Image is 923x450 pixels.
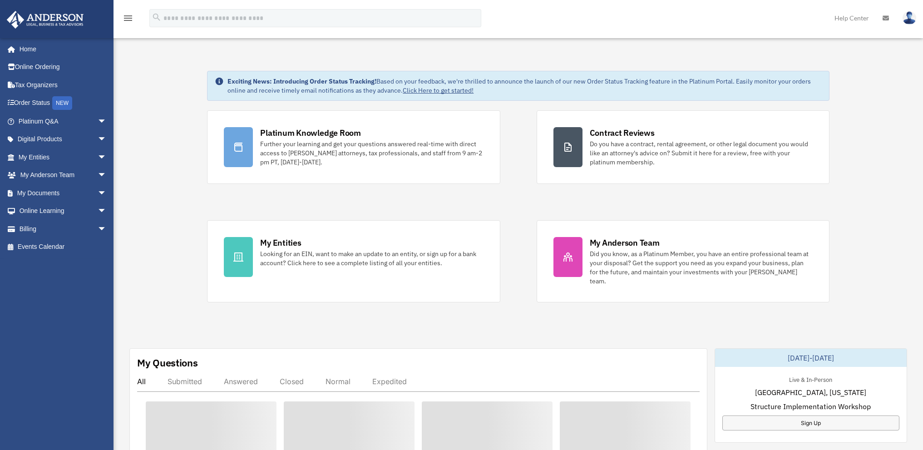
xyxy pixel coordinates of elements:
[6,202,120,220] a: Online Learningarrow_drop_down
[137,356,198,370] div: My Questions
[715,349,907,367] div: [DATE]-[DATE]
[722,415,899,430] a: Sign Up
[6,112,120,130] a: Platinum Q&Aarrow_drop_down
[6,76,120,94] a: Tax Organizers
[98,202,116,221] span: arrow_drop_down
[590,139,813,167] div: Do you have a contract, rental agreement, or other legal document you would like an attorney's ad...
[137,377,146,386] div: All
[152,12,162,22] i: search
[537,110,829,184] a: Contract Reviews Do you have a contract, rental agreement, or other legal document you would like...
[207,220,500,302] a: My Entities Looking for an EIN, want to make an update to an entity, or sign up for a bank accoun...
[6,166,120,184] a: My Anderson Teamarrow_drop_down
[372,377,407,386] div: Expedited
[260,139,483,167] div: Further your learning and get your questions answered real-time with direct access to [PERSON_NAM...
[903,11,916,25] img: User Pic
[590,127,655,138] div: Contract Reviews
[6,148,120,166] a: My Entitiesarrow_drop_down
[98,184,116,203] span: arrow_drop_down
[227,77,376,85] strong: Exciting News: Introducing Order Status Tracking!
[326,377,350,386] div: Normal
[123,13,133,24] i: menu
[750,401,871,412] span: Structure Implementation Workshop
[98,220,116,238] span: arrow_drop_down
[403,86,474,94] a: Click Here to get started!
[52,96,72,110] div: NEW
[98,148,116,167] span: arrow_drop_down
[98,166,116,185] span: arrow_drop_down
[224,377,258,386] div: Answered
[168,377,202,386] div: Submitted
[6,40,116,58] a: Home
[782,374,839,384] div: Live & In-Person
[6,94,120,113] a: Order StatusNEW
[6,130,120,148] a: Digital Productsarrow_drop_down
[280,377,304,386] div: Closed
[207,110,500,184] a: Platinum Knowledge Room Further your learning and get your questions answered real-time with dire...
[260,127,361,138] div: Platinum Knowledge Room
[6,238,120,256] a: Events Calendar
[590,249,813,286] div: Did you know, as a Platinum Member, you have an entire professional team at your disposal? Get th...
[260,237,301,248] div: My Entities
[123,16,133,24] a: menu
[227,77,821,95] div: Based on your feedback, we're thrilled to announce the launch of our new Order Status Tracking fe...
[260,249,483,267] div: Looking for an EIN, want to make an update to an entity, or sign up for a bank account? Click her...
[6,184,120,202] a: My Documentsarrow_drop_down
[4,11,86,29] img: Anderson Advisors Platinum Portal
[537,220,829,302] a: My Anderson Team Did you know, as a Platinum Member, you have an entire professional team at your...
[6,220,120,238] a: Billingarrow_drop_down
[590,237,660,248] div: My Anderson Team
[98,130,116,149] span: arrow_drop_down
[755,387,866,398] span: [GEOGRAPHIC_DATA], [US_STATE]
[98,112,116,131] span: arrow_drop_down
[6,58,120,76] a: Online Ordering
